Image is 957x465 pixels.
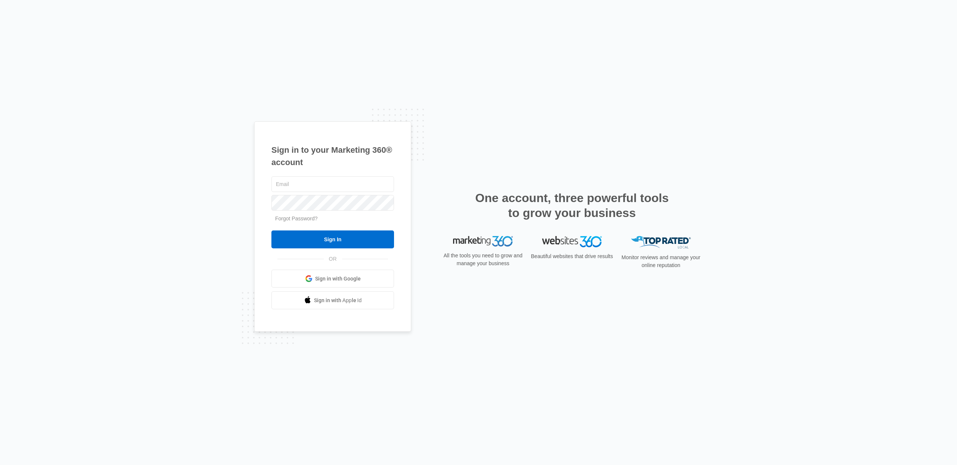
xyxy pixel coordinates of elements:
[441,252,525,267] p: All the tools you need to grow and manage your business
[275,216,318,221] a: Forgot Password?
[271,144,394,168] h1: Sign in to your Marketing 360® account
[530,252,614,260] p: Beautiful websites that drive results
[315,275,361,283] span: Sign in with Google
[473,190,671,220] h2: One account, three powerful tools to grow your business
[314,297,362,304] span: Sign in with Apple Id
[453,236,513,247] img: Marketing 360
[271,176,394,192] input: Email
[271,270,394,288] a: Sign in with Google
[271,230,394,248] input: Sign In
[619,254,703,269] p: Monitor reviews and manage your online reputation
[631,236,691,248] img: Top Rated Local
[324,255,342,263] span: OR
[271,291,394,309] a: Sign in with Apple Id
[542,236,602,247] img: Websites 360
